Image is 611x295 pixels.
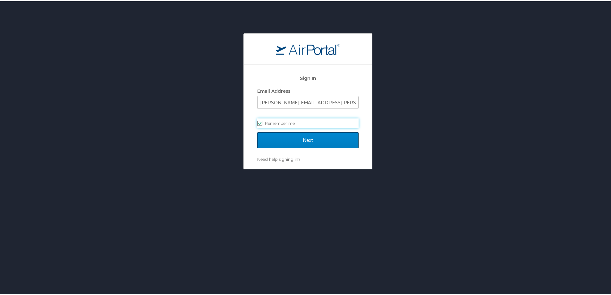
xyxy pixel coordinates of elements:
[257,117,359,127] label: Remember me
[257,131,359,147] input: Next
[257,73,359,81] h2: Sign In
[276,42,340,54] img: logo
[257,87,290,92] label: Email Address
[257,155,300,161] a: Need help signing in?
